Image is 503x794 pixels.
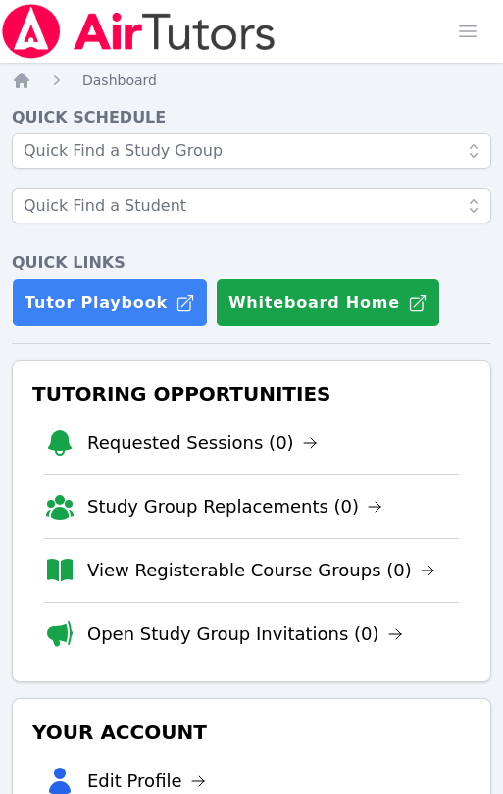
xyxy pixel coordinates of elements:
input: Quick Find a Study Group [12,133,491,169]
input: Quick Find a Student [12,188,491,223]
a: Open Study Group Invitations (0) [87,620,403,648]
a: Requested Sessions (0) [87,429,318,457]
a: Dashboard [82,71,157,90]
h3: Your Account [28,715,475,750]
h4: Quick Links [12,251,491,274]
h4: Quick Schedule [12,106,491,129]
button: Whiteboard Home [216,278,440,327]
h3: Tutoring Opportunities [28,376,475,412]
a: Tutor Playbook [12,278,208,327]
a: View Registerable Course Groups (0) [87,557,435,584]
a: Study Group Replacements (0) [87,493,382,521]
nav: Breadcrumb [12,71,491,90]
span: Dashboard [82,73,157,88]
